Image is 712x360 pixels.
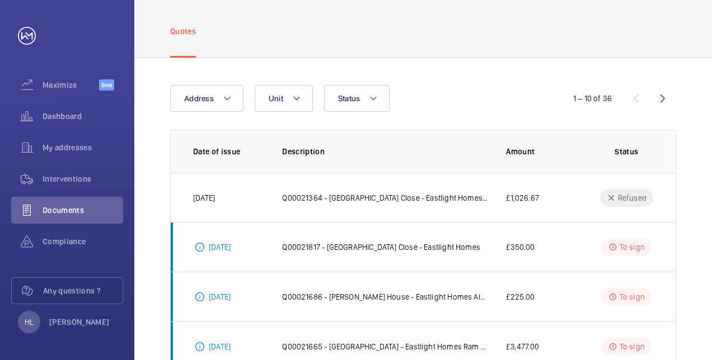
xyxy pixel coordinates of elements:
[49,316,110,328] p: [PERSON_NAME]
[209,291,231,302] p: [DATE]
[620,291,645,302] p: To sign
[43,205,123,216] span: Documents
[506,291,535,302] p: £225.00
[338,94,360,103] span: Status
[25,316,34,328] p: HL
[43,173,123,184] span: Interventions
[600,146,653,157] p: Status
[43,236,123,247] span: Compliance
[618,192,647,203] p: Refused
[43,111,123,122] span: Dashboard
[620,241,645,253] p: To sign
[282,146,488,157] p: Description
[324,85,390,112] button: Status
[255,85,313,112] button: Unit
[620,341,645,352] p: To sign
[282,241,480,253] p: Q00021817 - [GEOGRAPHIC_DATA] Close - Eastlight Homes
[282,341,488,352] p: Q00021665 - [GEOGRAPHIC_DATA] - Eastlight Homes Ram seal replacement
[209,341,231,352] p: [DATE]
[209,241,231,253] p: [DATE]
[282,192,488,203] p: Q00021364 - [GEOGRAPHIC_DATA] Close - Eastlight Homes - Landing Push
[506,341,539,352] p: £3,477.00
[506,192,539,203] p: £1,026.67
[43,285,123,296] span: Any questions ?
[170,26,196,37] p: Quotes
[193,192,215,203] p: [DATE]
[170,85,243,112] button: Address
[282,291,488,302] p: Q00021686 - [PERSON_NAME] House - Eastlight Homes Alarme Button
[43,79,99,91] span: Maximize
[506,241,535,253] p: £350.00
[506,146,582,157] p: Amount
[573,93,612,104] div: 1 – 10 of 36
[184,94,214,103] span: Address
[43,142,123,153] span: My addresses
[99,79,114,91] span: Beta
[193,146,264,157] p: Date of issue
[269,94,283,103] span: Unit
